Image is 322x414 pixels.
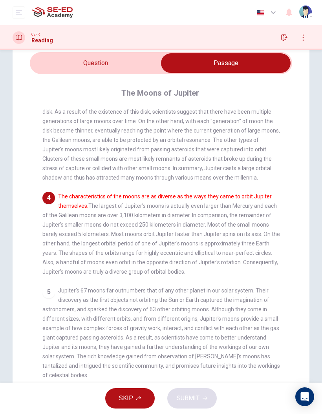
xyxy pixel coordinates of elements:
[42,80,280,181] span: Scientists believe that early in Jupiter's history, more moons of mass and size similar to the Ga...
[42,287,280,378] span: Jupiter's 67 moons far outnumbers that of any other planet in our solar system. Their discovery a...
[121,87,199,99] h4: The Moons of Jupiter
[31,32,40,37] span: CEFR
[42,193,280,275] span: The largest of Jupiter's moons is actually even larger than Mercury and each of the Galilean moon...
[256,10,265,16] img: en
[42,192,55,204] div: 4
[299,5,312,18] img: Profile picture
[13,6,25,19] button: open mobile menu
[31,5,73,20] img: SE-ED Academy logo
[58,193,272,209] font: The characteristics of the moons are as diverse as the ways they came to orbit Jupiter themselves.
[295,387,314,406] div: Open Intercom Messenger
[31,37,53,44] h1: Reading
[42,286,55,298] div: 5
[119,393,133,404] span: SKIP
[105,388,155,409] button: SKIP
